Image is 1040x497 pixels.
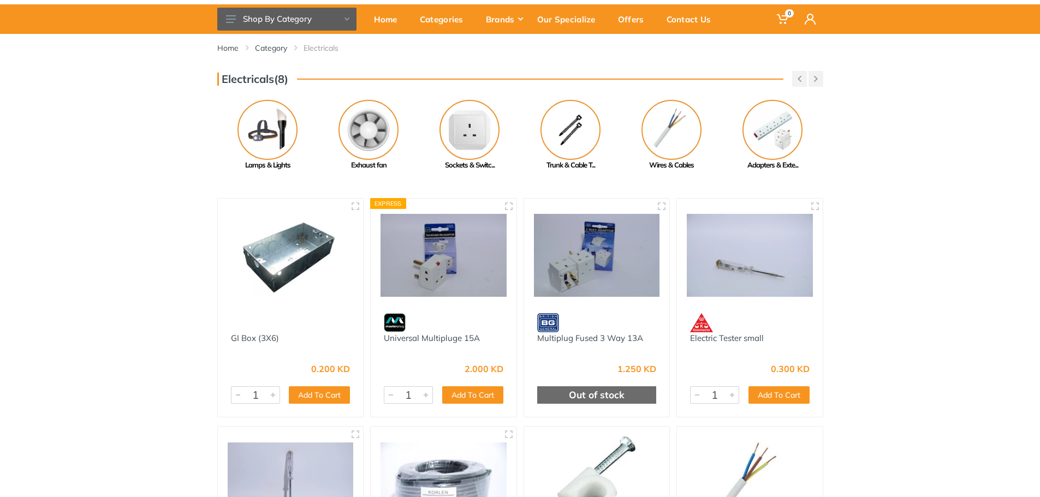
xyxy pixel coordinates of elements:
[366,8,412,31] div: Home
[338,100,399,160] img: Royal - Exhaust fan
[384,333,480,343] a: Universal Multipluge 15A
[217,43,823,53] nav: breadcrumb
[442,386,503,404] button: Add To Cart
[537,386,657,404] div: Out of stock
[217,8,356,31] button: Shop By Category
[384,313,406,332] img: 5.webp
[769,4,797,34] a: 0
[370,198,406,209] div: Express
[255,43,287,53] a: Category
[520,160,621,171] div: Trunk & Cable T...
[228,208,354,303] img: Royal Tools - GI Box (3X6)
[419,160,520,171] div: Sockets & Switc...
[318,100,419,171] a: Exhaust fan
[621,100,722,171] a: Wires & Cables
[217,43,239,53] a: Home
[530,8,610,31] div: Our Specialize
[439,100,500,160] img: Royal - Sockets & Switches
[478,8,530,31] div: Brands
[465,364,503,373] div: 2.000 KD
[530,4,610,34] a: Our Specialize
[659,4,726,34] a: Contact Us
[610,8,659,31] div: Offers
[687,208,813,303] img: Royal Tools - Electric Tester small
[537,313,559,332] img: 4.webp
[419,100,520,171] a: Sockets & Switc...
[231,333,279,343] a: GI Box (3X6)
[318,160,419,171] div: Exhaust fan
[610,4,659,34] a: Offers
[540,100,601,160] img: Royal - Trunk & Cable Tie
[534,208,660,303] img: Royal Tools - Multiplug Fused 3 Way 13A
[641,100,702,160] img: Royal - Wires & Cables
[289,386,350,404] button: Add To Cart
[412,4,478,34] a: Categories
[742,100,803,160] img: Royal - Adapters & Extensions
[621,160,722,171] div: Wires & Cables
[690,333,764,343] a: Electric Tester small
[771,364,810,373] div: 0.300 KD
[412,8,478,31] div: Categories
[722,100,823,171] a: Adapters & Exte...
[381,208,507,303] img: Royal Tools - Universal Multipluge 15A
[785,9,794,17] span: 0
[311,364,350,373] div: 0.200 KD
[231,313,254,332] img: 1.webp
[237,100,298,160] img: Royal - Lamps & Lights
[520,100,621,171] a: Trunk & Cable T...
[217,100,318,171] a: Lamps & Lights
[690,313,713,332] img: 61.webp
[217,160,318,171] div: Lamps & Lights
[722,160,823,171] div: Adapters & Exte...
[304,43,355,53] li: Electricals
[748,386,810,404] button: Add To Cart
[659,8,726,31] div: Contact Us
[617,364,656,373] div: 1.250 KD
[537,333,643,343] a: Multiplug Fused 3 Way 13A
[217,73,288,86] h3: Electricals(8)
[366,4,412,34] a: Home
